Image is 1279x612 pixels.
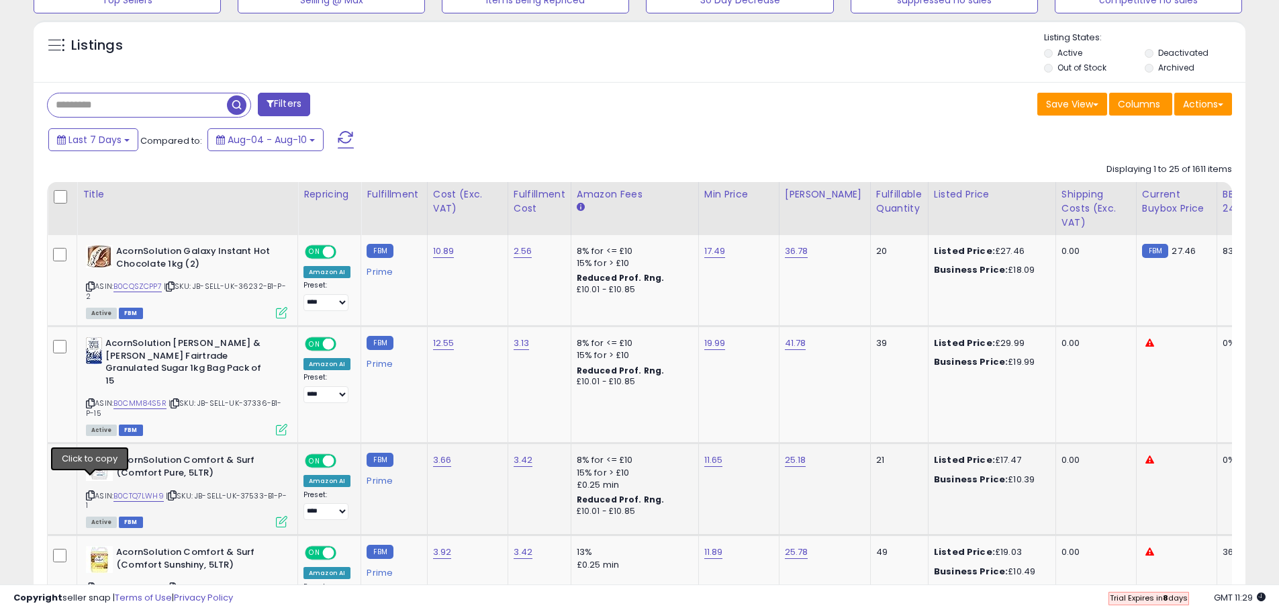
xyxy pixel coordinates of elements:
span: 27.46 [1172,245,1196,257]
label: Active [1057,47,1082,58]
div: £10.01 - £10.85 [577,284,688,296]
div: 15% for > £10 [577,349,688,361]
div: 15% for > £10 [577,467,688,479]
b: Listed Price: [934,545,995,558]
span: OFF [334,247,356,258]
div: £29.99 [934,337,1045,349]
b: AcornSolution Comfort & Surf (Comfort Sunshiny, 5LTR) [116,546,279,574]
div: £18.09 [934,264,1045,276]
a: 19.99 [704,337,726,350]
div: Current Buybox Price [1142,187,1211,216]
div: ASIN: [86,245,287,317]
a: Privacy Policy [174,591,233,604]
span: ON [306,339,323,350]
img: 416Bul+Pu+L._SL40_.jpg [86,337,102,364]
a: 25.18 [785,453,806,467]
span: Trial Expires in days [1110,593,1188,603]
b: Reduced Prof. Rng. [577,365,665,376]
b: Reduced Prof. Rng. [577,272,665,283]
span: OFF [334,548,356,559]
button: Aug-04 - Aug-10 [207,128,324,151]
div: 8% for <= £10 [577,454,688,466]
div: Fulfillment Cost [514,187,565,216]
b: Reduced Prof. Rng. [577,494,665,505]
a: B0CQSZCPP7 [113,281,162,292]
small: FBM [367,453,393,467]
div: BB Share 24h. [1223,187,1272,216]
div: Prime [367,261,416,277]
div: 13% [577,546,688,558]
div: 36% [1223,546,1267,558]
span: All listings currently available for purchase on Amazon [86,308,117,319]
p: Listing States: [1044,32,1245,44]
span: ON [306,455,323,467]
b: AcornSolution [PERSON_NAME] & [PERSON_NAME] Fairtrade Granulated Sugar 1kg Bag Pack of 15 [105,337,269,390]
span: All listings currently available for purchase on Amazon [86,425,117,436]
button: Last 7 Days [48,128,138,151]
span: OFF [334,455,356,467]
a: B0CTQ7LWH9 [113,490,164,502]
small: Amazon Fees. [577,202,585,214]
div: £17.47 [934,454,1045,466]
div: 49 [876,546,918,558]
div: Preset: [303,373,350,403]
div: £19.99 [934,356,1045,368]
div: 0% [1223,337,1267,349]
b: Listed Price: [934,245,995,257]
span: ON [306,247,323,258]
div: 8% for <= £10 [577,337,688,349]
div: ASIN: [86,337,287,434]
small: FBM [367,244,393,258]
div: 15% for > £10 [577,257,688,269]
div: Amazon AI [303,266,350,278]
a: 17.49 [704,245,726,258]
img: 41Ubpr-6-4L._SL40_.jpg [86,245,113,268]
b: Listed Price: [934,453,995,466]
small: FBM [1142,244,1168,258]
a: 11.89 [704,545,723,559]
span: OFF [334,339,356,350]
div: 21 [876,454,918,466]
b: Business Price: [934,355,1008,368]
span: Last 7 Days [68,133,122,146]
div: Displaying 1 to 25 of 1611 items [1106,163,1232,176]
strong: Copyright [13,591,62,604]
div: £10.01 - £10.85 [577,376,688,388]
div: 0.00 [1061,546,1126,558]
span: | SKU: JB-SELL-UK-37336-B1-P-15 [86,398,282,418]
a: 10.89 [433,245,455,258]
b: Business Price: [934,565,1008,578]
div: 8% for <= £10 [577,245,688,257]
span: All listings currently available for purchase on Amazon [86,517,117,528]
div: £0.25 min [577,559,688,571]
div: 39 [876,337,918,349]
span: 2025-08-18 11:29 GMT [1214,591,1266,604]
span: FBM [119,308,143,319]
div: ASIN: [86,454,287,526]
a: 11.65 [704,453,723,467]
a: 41.78 [785,337,806,350]
div: Fulfillment [367,187,421,202]
div: Preset: [303,490,350,521]
label: Out of Stock [1057,62,1106,73]
span: FBM [119,517,143,528]
small: FBM [367,545,393,559]
a: 3.92 [433,545,452,559]
div: Repricing [303,187,355,202]
div: Amazon AI [303,475,350,487]
a: 3.66 [433,453,452,467]
small: FBM [367,336,393,350]
div: 0.00 [1061,454,1126,466]
div: £0.25 min [577,479,688,491]
a: 36.78 [785,245,808,258]
div: Preset: [303,281,350,311]
div: Cost (Exc. VAT) [433,187,502,216]
div: seller snap | | [13,592,233,605]
div: £10.39 [934,474,1045,486]
span: | SKU: JB-SELL-UK-37533-B1-P-1 [86,490,287,511]
div: 0.00 [1061,337,1126,349]
a: B0CMM84S5R [113,398,167,409]
div: Min Price [704,187,773,202]
img: 41cv21t6dLL._SL40_.jpg [86,454,113,481]
b: Business Price: [934,263,1008,276]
